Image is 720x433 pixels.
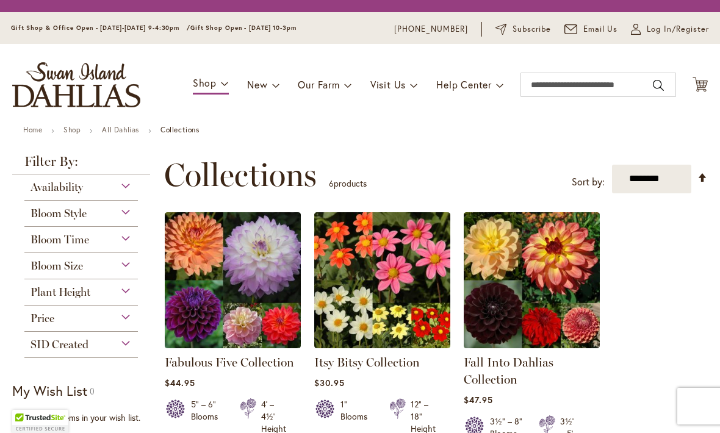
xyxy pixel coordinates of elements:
img: Itsy Bitsy Collection [314,212,450,348]
span: Shop [193,76,217,89]
span: Plant Height [31,285,90,299]
span: Our Farm [298,78,339,91]
a: Log In/Register [631,23,709,35]
span: Log In/Register [647,23,709,35]
div: You have no items in your wish list. [12,412,157,424]
a: Fall Into Dahlias Collection [464,339,600,351]
span: Collections [164,157,317,193]
a: Shop [63,125,81,134]
span: Availability [31,181,83,194]
label: Sort by: [572,171,605,193]
p: products [329,174,367,193]
span: Help Center [436,78,492,91]
a: All Dahlias [102,125,139,134]
a: Fabulous Five Collection [165,339,301,351]
a: Subscribe [495,23,551,35]
button: Search [653,76,664,95]
span: SID Created [31,338,88,351]
strong: Collections [160,125,200,134]
a: Fall Into Dahlias Collection [464,355,553,387]
strong: Filter By: [12,155,150,174]
a: Home [23,125,42,134]
a: Email Us [564,23,618,35]
span: Bloom Size [31,259,83,273]
a: Itsy Bitsy Collection [314,355,420,370]
a: Fabulous Five Collection [165,355,294,370]
img: Fall Into Dahlias Collection [464,212,600,348]
span: Bloom Style [31,207,87,220]
span: $30.95 [314,377,345,388]
span: $47.95 [464,394,493,406]
span: Price [31,312,54,325]
span: Visit Us [370,78,406,91]
a: [PHONE_NUMBER] [394,23,468,35]
span: Gift Shop Open - [DATE] 10-3pm [190,24,297,32]
strong: My Wish List [12,382,87,399]
div: TrustedSite Certified [12,410,68,433]
img: Fabulous Five Collection [165,212,301,348]
a: Itsy Bitsy Collection [314,339,450,351]
span: $44.95 [165,377,195,388]
span: 6 [329,177,334,189]
span: Email Us [583,23,618,35]
span: Subscribe [513,23,551,35]
a: store logo [12,62,140,107]
span: New [247,78,267,91]
span: Bloom Time [31,233,89,246]
span: Gift Shop & Office Open - [DATE]-[DATE] 9-4:30pm / [11,24,190,32]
